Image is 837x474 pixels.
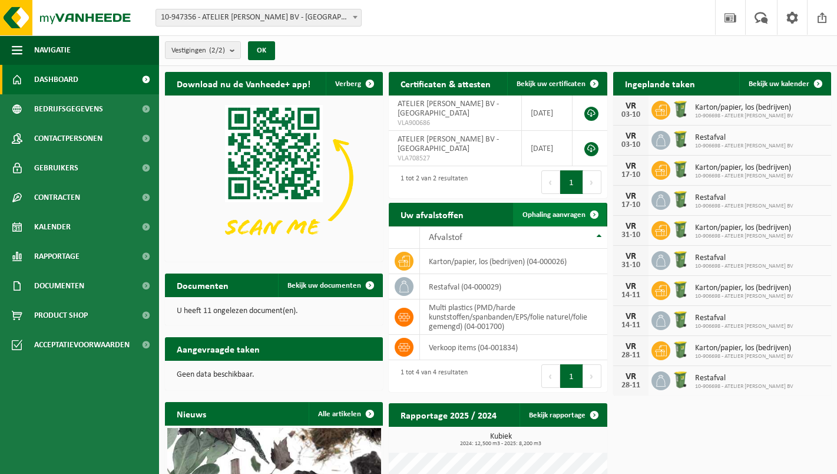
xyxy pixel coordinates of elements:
[287,282,361,289] span: Bekijk uw documenten
[619,312,643,321] div: VR
[420,335,607,360] td: verkoop items (04-001834)
[209,47,225,54] count: (2/2)
[583,170,601,194] button: Next
[619,321,643,330] div: 14-11
[420,299,607,335] td: multi plastics (PMD/harde kunststoffen/spanbanden/EPS/folie naturel/folie gemengd) (04-001700)
[670,370,690,390] img: WB-0240-HPE-GN-50
[389,403,508,426] h2: Rapportage 2025 / 2024
[695,293,793,300] span: 10-906698 - ATELIER [PERSON_NAME] BV
[619,131,643,141] div: VR
[34,183,80,212] span: Contracten
[165,402,218,425] h2: Nieuws
[695,233,793,240] span: 10-906698 - ATELIER [PERSON_NAME] BV
[613,72,707,95] h2: Ingeplande taken
[695,314,793,323] span: Restafval
[619,141,643,149] div: 03-10
[670,99,690,119] img: WB-0240-HPE-GN-50
[695,284,793,293] span: Karton/papier, los (bedrijven)
[177,371,371,379] p: Geen data beschikbaar.
[670,340,690,360] img: WB-0240-HPE-GN-50
[522,96,572,131] td: [DATE]
[619,282,643,291] div: VR
[389,72,502,95] h2: Certificaten & attesten
[34,242,80,271] span: Rapportage
[398,119,512,128] span: VLA900686
[695,254,793,263] span: Restafval
[522,131,572,166] td: [DATE]
[739,72,830,96] a: Bekijk uw kalender
[695,323,793,330] span: 10-906698 - ATELIER [PERSON_NAME] BV
[695,193,793,203] span: Restafval
[420,274,607,299] td: restafval (04-000029)
[619,192,643,201] div: VR
[34,35,71,65] span: Navigatie
[619,291,643,299] div: 14-11
[309,402,382,426] a: Alle artikelen
[278,274,382,297] a: Bekijk uw documenten
[165,337,272,360] h2: Aangevraagde taken
[398,100,499,118] span: ATELIER [PERSON_NAME] BV - [GEOGRAPHIC_DATA]
[670,279,690,299] img: WB-0240-HPE-GN-50
[34,271,84,301] span: Documenten
[165,274,240,297] h2: Documenten
[429,233,462,242] span: Afvalstof
[619,231,643,239] div: 31-10
[670,159,690,179] img: WB-0240-HPE-GN-50
[619,162,643,171] div: VR
[395,441,607,447] span: 2024: 12,500 m3 - 2025: 8,200 m3
[326,72,382,96] button: Verberg
[398,154,512,163] span: VLA708527
[248,41,275,60] button: OK
[695,203,793,210] span: 10-906698 - ATELIER [PERSON_NAME] BV
[156,9,361,26] span: 10-947356 - ATELIER ALEXANDER SAENEN BV - KURINGEN
[395,363,468,389] div: 1 tot 4 van 4 resultaten
[541,364,560,388] button: Previous
[670,310,690,330] img: WB-0240-HPE-GN-50
[695,223,793,233] span: Karton/papier, los (bedrijven)
[34,301,88,330] span: Product Shop
[670,219,690,239] img: WB-0240-HPE-GN-50
[513,203,606,226] a: Ophaling aanvragen
[165,41,241,59] button: Vestigingen(2/2)
[619,381,643,390] div: 28-11
[389,203,475,226] h2: Uw afvalstoffen
[619,222,643,231] div: VR
[619,111,643,119] div: 03-10
[517,80,585,88] span: Bekijk uw certificaten
[34,153,78,183] span: Gebruikers
[335,80,361,88] span: Verberg
[619,252,643,261] div: VR
[34,124,102,153] span: Contactpersonen
[619,101,643,111] div: VR
[560,364,583,388] button: 1
[619,261,643,269] div: 31-10
[522,211,585,219] span: Ophaling aanvragen
[560,170,583,194] button: 1
[695,103,793,113] span: Karton/papier, los (bedrijven)
[520,403,606,427] a: Bekijk rapportage
[619,372,643,381] div: VR
[34,212,71,242] span: Kalender
[695,113,793,120] span: 10-906698 - ATELIER [PERSON_NAME] BV
[695,344,793,353] span: Karton/papier, los (bedrijven)
[670,249,690,269] img: WB-0240-HPE-GN-50
[34,330,130,360] span: Acceptatievoorwaarden
[619,351,643,360] div: 28-11
[395,169,468,195] div: 1 tot 2 van 2 resultaten
[670,129,690,149] img: WB-0240-HPE-GN-50
[165,72,322,95] h2: Download nu de Vanheede+ app!
[420,249,607,274] td: karton/papier, los (bedrijven) (04-000026)
[398,135,499,153] span: ATELIER [PERSON_NAME] BV - [GEOGRAPHIC_DATA]
[165,96,383,259] img: Download de VHEPlus App
[507,72,606,96] a: Bekijk uw certificaten
[583,364,601,388] button: Next
[541,170,560,194] button: Previous
[619,342,643,351] div: VR
[177,307,371,315] p: U heeft 11 ongelezen document(en).
[619,171,643,179] div: 17-10
[695,383,793,390] span: 10-906698 - ATELIER [PERSON_NAME] BV
[695,374,793,383] span: Restafval
[695,353,793,360] span: 10-906698 - ATELIER [PERSON_NAME] BV
[34,94,103,124] span: Bedrijfsgegevens
[670,189,690,209] img: WB-0240-HPE-GN-50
